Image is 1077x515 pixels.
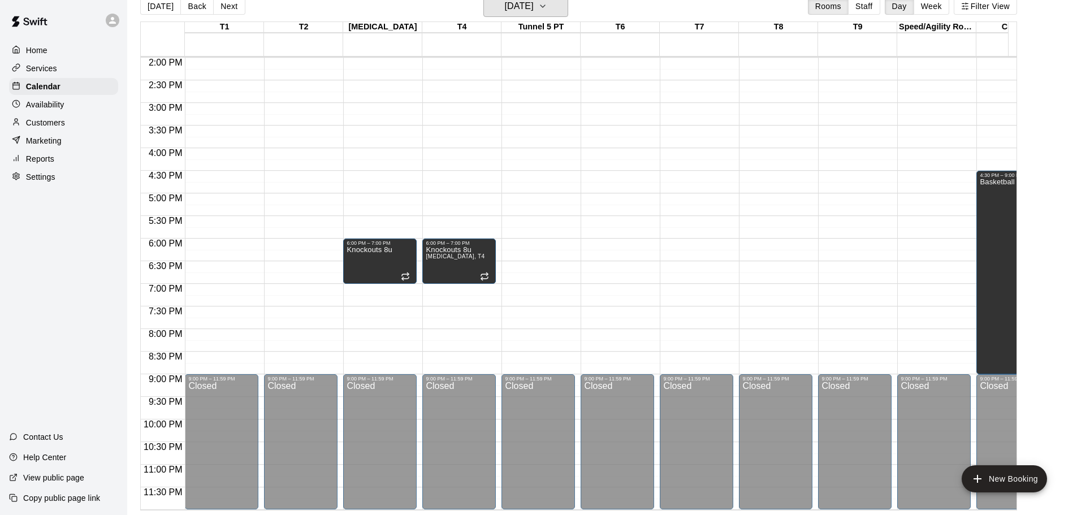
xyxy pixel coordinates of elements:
[141,419,185,429] span: 10:00 PM
[146,216,185,226] span: 5:30 PM
[26,99,64,110] p: Availability
[26,81,60,92] p: Calendar
[821,376,888,382] div: 9:00 PM – 11:59 PM
[146,306,185,316] span: 7:30 PM
[26,45,47,56] p: Home
[146,125,185,135] span: 3:30 PM
[962,465,1047,492] button: add
[581,22,660,33] div: T6
[501,374,575,509] div: 9:00 PM – 11:59 PM: Closed
[267,376,334,382] div: 9:00 PM – 11:59 PM
[343,239,417,284] div: 6:00 PM – 7:00 PM: Knockouts 8u
[980,376,1046,382] div: 9:00 PM – 11:59 PM
[739,374,812,509] div: 9:00 PM – 11:59 PM: Closed
[26,63,57,74] p: Services
[9,132,118,149] a: Marketing
[9,60,118,77] a: Services
[739,22,818,33] div: T8
[660,22,739,33] div: T7
[976,22,1056,33] div: Court 1
[141,487,185,497] span: 11:30 PM
[901,376,967,382] div: 9:00 PM – 11:59 PM
[146,193,185,203] span: 5:00 PM
[146,352,185,361] span: 8:30 PM
[818,22,897,33] div: T9
[9,114,118,131] div: Customers
[426,382,492,513] div: Closed
[660,374,733,509] div: 9:00 PM – 11:59 PM: Closed
[23,431,63,443] p: Contact Us
[347,376,413,382] div: 9:00 PM – 11:59 PM
[146,329,185,339] span: 8:00 PM
[264,22,343,33] div: T2
[185,374,258,509] div: 9:00 PM – 11:59 PM: Closed
[23,452,66,463] p: Help Center
[584,382,651,513] div: Closed
[501,22,581,33] div: Tunnel 5 PT
[980,382,1046,513] div: Closed
[26,171,55,183] p: Settings
[146,397,185,406] span: 9:30 PM
[663,382,730,513] div: Closed
[818,374,892,509] div: 9:00 PM – 11:59 PM: Closed
[188,382,255,513] div: Closed
[9,96,118,113] a: Availability
[188,376,255,382] div: 9:00 PM – 11:59 PM
[976,374,1050,509] div: 9:00 PM – 11:59 PM: Closed
[26,117,65,128] p: Customers
[26,153,54,165] p: Reports
[146,148,185,158] span: 4:00 PM
[742,376,809,382] div: 9:00 PM – 11:59 PM
[422,239,496,284] div: 6:00 PM – 7:00 PM: Knockouts 8u
[146,239,185,248] span: 6:00 PM
[584,376,651,382] div: 9:00 PM – 11:59 PM
[146,374,185,384] span: 9:00 PM
[9,78,118,95] a: Calendar
[505,376,572,382] div: 9:00 PM – 11:59 PM
[663,376,730,382] div: 9:00 PM – 11:59 PM
[185,22,264,33] div: T1
[141,442,185,452] span: 10:30 PM
[897,374,971,509] div: 9:00 PM – 11:59 PM: Closed
[146,80,185,90] span: 2:30 PM
[9,42,118,59] a: Home
[146,261,185,271] span: 6:30 PM
[343,374,417,509] div: 9:00 PM – 11:59 PM: Closed
[146,58,185,67] span: 2:00 PM
[267,382,334,513] div: Closed
[146,284,185,293] span: 7:00 PM
[505,382,572,513] div: Closed
[480,272,489,281] span: Recurring event
[343,22,422,33] div: [MEDICAL_DATA]
[141,465,185,474] span: 11:00 PM
[401,272,410,281] span: Recurring event
[26,135,62,146] p: Marketing
[901,382,967,513] div: Closed
[146,103,185,112] span: 3:00 PM
[9,150,118,167] a: Reports
[422,22,501,33] div: T4
[264,374,338,509] div: 9:00 PM – 11:59 PM: Closed
[821,382,888,513] div: Closed
[9,168,118,185] a: Settings
[422,374,496,509] div: 9:00 PM – 11:59 PM: Closed
[426,240,492,246] div: 6:00 PM – 7:00 PM
[581,374,654,509] div: 9:00 PM – 11:59 PM: Closed
[347,240,413,246] div: 6:00 PM – 7:00 PM
[897,22,976,33] div: Speed/Agility Room
[426,376,492,382] div: 9:00 PM – 11:59 PM
[426,253,485,259] span: [MEDICAL_DATA], T4
[742,382,809,513] div: Closed
[976,171,1050,374] div: 4:30 PM – 9:00 PM: Basketball - Lockdown
[980,172,1046,178] div: 4:30 PM – 9:00 PM
[23,472,84,483] p: View public page
[146,171,185,180] span: 4:30 PM
[23,492,100,504] p: Copy public page link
